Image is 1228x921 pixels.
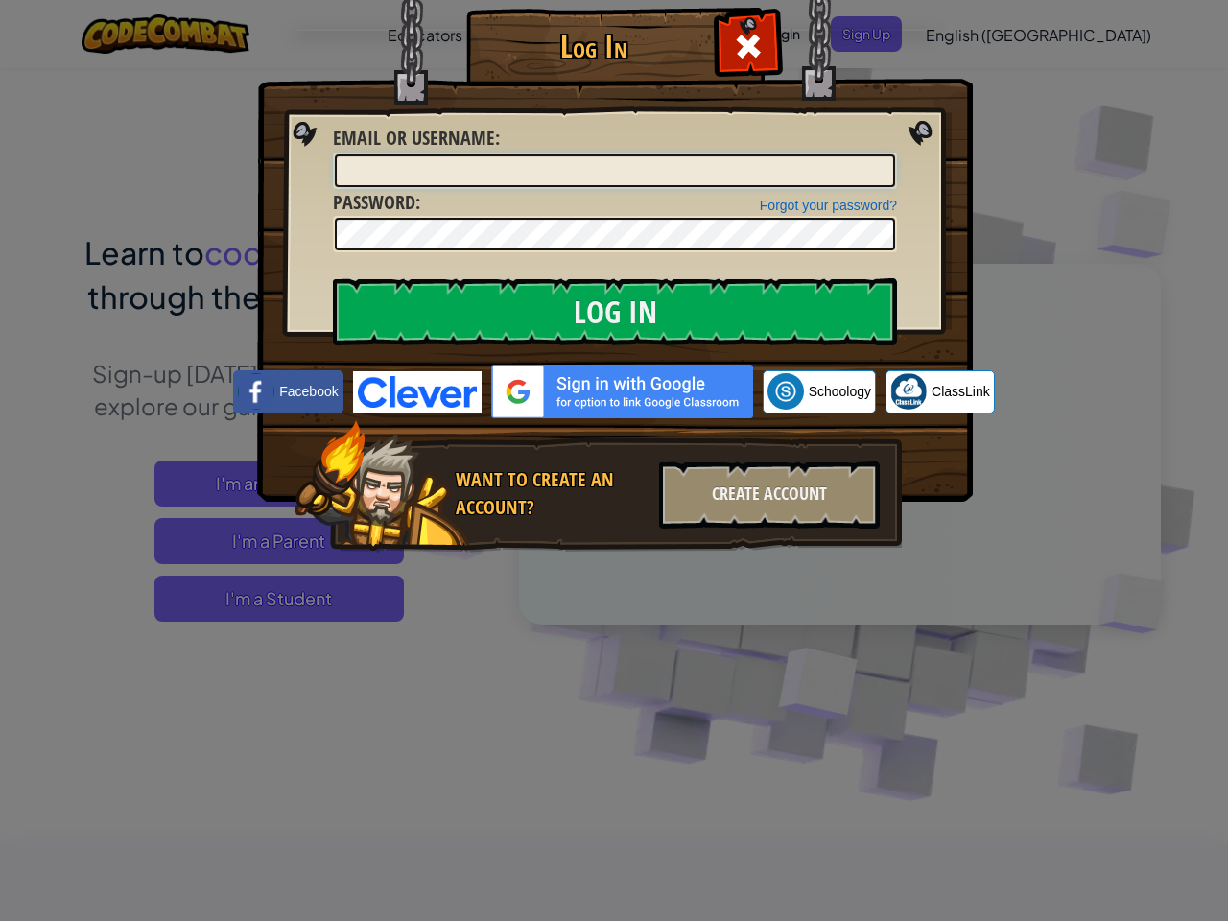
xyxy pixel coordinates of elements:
[932,382,990,401] span: ClassLink
[491,365,753,418] img: gplus_sso_button2.svg
[333,189,415,215] span: Password
[890,373,927,410] img: classlink-logo-small.png
[809,382,871,401] span: Schoology
[279,382,338,401] span: Facebook
[767,373,804,410] img: schoology.png
[238,373,274,410] img: facebook_small.png
[659,461,880,529] div: Create Account
[333,125,495,151] span: Email or Username
[456,466,648,521] div: Want to create an account?
[333,125,500,153] label: :
[333,189,420,217] label: :
[471,30,716,63] h1: Log In
[353,371,482,413] img: clever-logo-blue.png
[760,198,897,213] a: Forgot your password?
[333,278,897,345] input: Log In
